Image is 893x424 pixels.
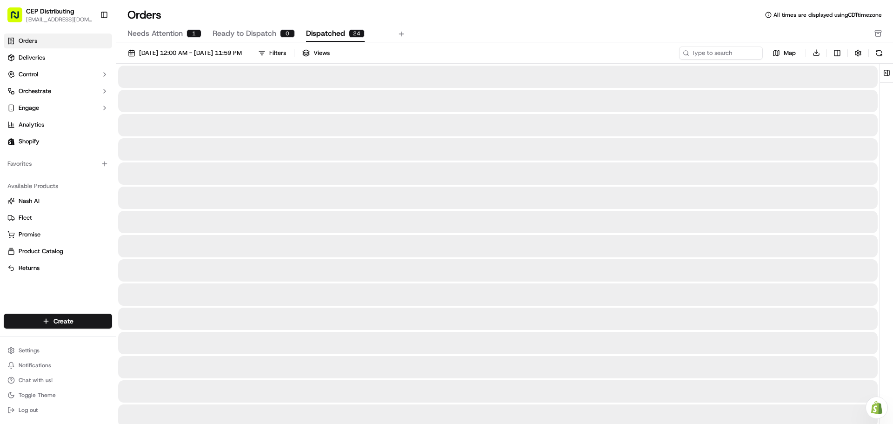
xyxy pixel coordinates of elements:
[4,374,112,387] button: Chat with us!
[4,179,112,194] div: Available Products
[280,29,295,38] div: 0
[4,389,112,402] button: Toggle Theme
[9,89,26,106] img: 1736555255976-a54dd68f-1ca7-489b-9aae-adbdc363a1c4
[19,391,56,399] span: Toggle Theme
[101,144,104,152] span: •
[19,406,38,414] span: Log out
[19,230,40,239] span: Promise
[4,101,112,115] button: Engage
[19,170,26,177] img: 1736555255976-a54dd68f-1ca7-489b-9aae-adbdc363a1c4
[79,209,86,216] div: 💻
[4,404,112,417] button: Log out
[19,137,40,146] span: Shopify
[9,37,169,52] p: Welcome 👋
[4,244,112,259] button: Product Catalog
[213,28,276,39] span: Ready to Dispatch
[4,117,112,132] a: Analytics
[29,144,99,152] span: Wisdom [PERSON_NAME]
[42,89,153,98] div: Start new chat
[349,29,365,38] div: 24
[20,89,36,106] img: 8571987876998_91fb9ceb93ad5c398215_72.jpg
[679,47,763,60] input: Type to search
[4,314,112,329] button: Create
[53,316,73,326] span: Create
[127,28,183,39] span: Needs Attention
[66,230,113,238] a: Powered byPylon
[26,16,93,23] button: [EMAIL_ADDRESS][DOMAIN_NAME]
[19,104,39,112] span: Engage
[24,60,167,70] input: Got a question? Start typing here...
[19,214,32,222] span: Fleet
[4,359,112,372] button: Notifications
[306,28,345,39] span: Dispatched
[19,54,45,62] span: Deliveries
[6,204,75,221] a: 📗Knowledge Base
[766,47,802,59] button: Map
[144,119,169,130] button: See all
[19,121,44,129] span: Analytics
[298,47,334,60] button: Views
[139,49,242,57] span: [DATE] 12:00 AM - [DATE] 11:59 PM
[127,7,161,22] h1: Orders
[19,208,71,217] span: Knowledge Base
[4,4,96,26] button: CEP Distributing[EMAIL_ADDRESS][DOMAIN_NAME]
[4,34,112,48] a: Orders
[7,264,108,272] a: Returns
[124,47,246,60] button: [DATE] 12:00 AM - [DATE] 11:59 PM
[4,261,112,276] button: Returns
[19,87,51,95] span: Orchestrate
[19,247,63,256] span: Product Catalog
[784,49,796,57] span: Map
[4,210,112,225] button: Fleet
[19,197,40,205] span: Nash AI
[42,98,128,106] div: We're available if you need us!
[106,144,125,152] span: [DATE]
[9,209,17,216] div: 📗
[19,145,26,152] img: 1736555255976-a54dd68f-1ca7-489b-9aae-adbdc363a1c4
[4,50,112,65] a: Deliveries
[88,208,149,217] span: API Documentation
[19,70,38,79] span: Control
[9,121,62,128] div: Past conversations
[313,49,330,57] span: Views
[4,67,112,82] button: Control
[9,9,28,28] img: Nash
[19,264,40,272] span: Returns
[773,11,882,19] span: All times are displayed using CDT timezone
[158,92,169,103] button: Start new chat
[19,362,51,369] span: Notifications
[19,377,53,384] span: Chat with us!
[4,156,112,171] div: Favorites
[4,344,112,357] button: Settings
[4,134,112,149] a: Shopify
[19,37,37,45] span: Orders
[254,47,290,60] button: Filters
[187,29,201,38] div: 1
[7,230,108,239] a: Promise
[9,135,24,154] img: Wisdom Oko
[19,347,40,354] span: Settings
[4,84,112,99] button: Orchestrate
[26,7,74,16] button: CEP Distributing
[873,47,886,60] button: Refresh
[4,194,112,209] button: Nash AI
[9,161,24,175] img: Masood Aslam
[82,169,101,177] span: [DATE]
[93,231,113,238] span: Pylon
[7,247,108,256] a: Product Catalog
[7,214,108,222] a: Fleet
[7,197,108,205] a: Nash AI
[77,169,80,177] span: •
[4,227,112,242] button: Promise
[75,204,153,221] a: 💻API Documentation
[29,169,75,177] span: [PERSON_NAME]
[7,138,15,145] img: Shopify logo
[269,49,286,57] div: Filters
